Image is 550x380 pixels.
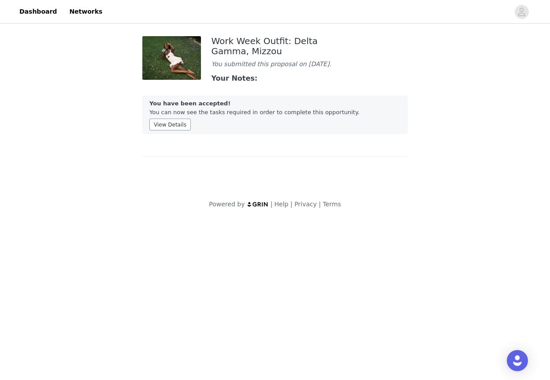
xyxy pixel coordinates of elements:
[247,201,269,207] img: logo
[149,119,191,130] button: View Details
[271,201,273,208] span: |
[212,74,258,82] strong: Your Notes:
[149,119,191,126] a: View Details
[319,201,321,208] span: |
[64,2,108,22] a: Networks
[294,201,317,208] a: Privacy
[290,201,293,208] span: |
[209,201,245,208] span: Powered by
[507,350,528,371] div: Open Intercom Messenger
[212,60,339,69] div: You submitted this proposal on [DATE].
[142,36,201,80] img: ec6d2710-51b2-4120-ba36-4cd8b0f97017.jpg
[275,201,289,208] a: Help
[149,100,230,107] strong: You have been accepted!
[14,2,62,22] a: Dashboard
[142,96,408,134] div: You can now see the tasks required in order to complete this opportunity.
[517,5,526,19] div: avatar
[212,36,339,56] div: Work Week Outfit: Delta Gamma, Mizzou
[323,201,341,208] a: Terms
